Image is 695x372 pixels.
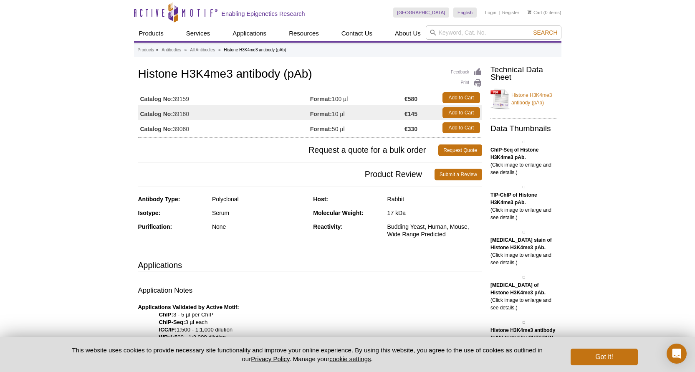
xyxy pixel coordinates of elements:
[138,223,172,230] strong: Purification:
[523,231,525,233] img: Histone H3K4me3 antibody (pAb) tested by immunofluorescence.
[251,355,289,362] a: Privacy Policy
[404,95,417,103] strong: €580
[134,25,169,41] a: Products
[181,25,215,41] a: Services
[138,304,239,310] b: Applications Validated by Active Motif:
[390,25,426,41] a: About Us
[523,276,525,278] img: Histone H3K4me3 antibody (pAb) tested by Western blot.
[485,10,496,15] a: Login
[138,259,482,271] h3: Applications
[528,10,542,15] a: Cart
[190,46,215,54] a: All Antibodies
[159,334,170,340] strong: WB:
[212,209,307,217] div: Serum
[490,125,557,132] h2: Data Thumbnails
[284,25,324,41] a: Resources
[490,66,557,81] h2: Technical Data Sheet
[533,29,557,36] span: Search
[393,8,450,18] a: [GEOGRAPHIC_DATA]
[140,110,173,118] strong: Catalog No:
[138,46,154,54] a: Products
[490,236,557,266] p: (Click image to enlarge and see details.)
[218,48,221,52] li: »
[387,195,482,203] div: Rabbit
[490,146,557,176] p: (Click image to enlarge and see details.)
[387,223,482,238] div: Budding Yeast, Human, Mouse, Wide Range Predicted
[138,210,161,216] strong: Isotype:
[528,8,561,18] li: (0 items)
[159,319,185,325] strong: ChIP-Seq:
[222,10,305,18] h2: Enabling Epigenetics Research
[571,349,637,365] button: Got it!
[490,281,557,311] p: (Click image to enlarge and see details.)
[502,10,519,15] a: Register
[140,95,173,103] strong: Catalog No:
[453,8,477,18] a: English
[667,344,687,364] div: Open Intercom Messenger
[387,209,482,217] div: 17 kDa
[310,120,404,135] td: 50 µl
[528,10,531,14] img: Your Cart
[310,125,332,133] strong: Format:
[313,223,343,230] strong: Reactivity:
[499,8,500,18] li: |
[426,25,561,40] input: Keyword, Cat. No.
[442,107,480,118] a: Add to Cart
[313,196,328,202] strong: Host:
[184,48,187,52] li: »
[138,120,310,135] td: 39060
[523,186,525,188] img: Histone H3K4me3 antibody (pAb) tested by TIP-ChIP.
[310,110,332,118] strong: Format:
[451,68,482,77] a: Feedback
[490,86,557,111] a: Histone H3K4me3 antibody (pAb)
[523,321,525,324] img: Histone H3K4me3 antibody (pAb) tested by CUT&RUN.
[159,326,177,333] strong: ICC/IF:
[490,191,557,221] p: (Click image to enlarge and see details.)
[490,192,537,205] b: TIP-ChIP of Histone H3K4me3 pAb.
[227,25,271,41] a: Applications
[212,223,307,230] div: None
[138,68,482,82] h1: Histone H3K4me3 antibody (pAb)
[336,25,377,41] a: Contact Us
[451,79,482,88] a: Print
[435,169,482,180] a: Submit a Review
[490,237,552,251] b: [MEDICAL_DATA] stain of Histone H3K4me3 pAb.
[310,95,332,103] strong: Format:
[58,346,557,363] p: This website uses cookies to provide necessary site functionality and improve your online experie...
[212,195,307,203] div: Polyclonal
[490,327,555,341] b: Histone H3K4me3 antibody (pAb) tested by CUT&RUN
[140,125,173,133] strong: Catalog No:
[310,90,404,105] td: 100 µl
[162,46,181,54] a: Antibodies
[490,147,538,160] b: ChIP-Seq of Histone H3K4me3 pAb.
[313,210,363,216] strong: Molecular Weight:
[438,144,482,156] a: Request Quote
[310,105,404,120] td: 10 µl
[138,286,482,297] h3: Application Notes
[138,196,180,202] strong: Antibody Type:
[404,125,417,133] strong: €330
[156,48,159,52] li: »
[138,90,310,105] td: 39159
[404,110,417,118] strong: €145
[138,105,310,120] td: 39160
[442,122,480,133] a: Add to Cart
[490,326,557,357] p: (Click to enlarge and view details)
[531,29,560,36] button: Search
[490,282,546,296] b: [MEDICAL_DATA] of Histone H3K4me3 pAb.
[138,144,439,156] span: Request a quote for a bulk order
[159,311,173,318] strong: ChIP:
[329,355,371,362] button: cookie settings
[523,141,525,143] img: Histone H3K4me3 antibody (pAb) tested by ChIP-Seq.
[442,92,480,103] a: Add to Cart
[224,48,286,52] li: Histone H3K4me3 antibody (pAb)
[138,169,435,180] span: Product Review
